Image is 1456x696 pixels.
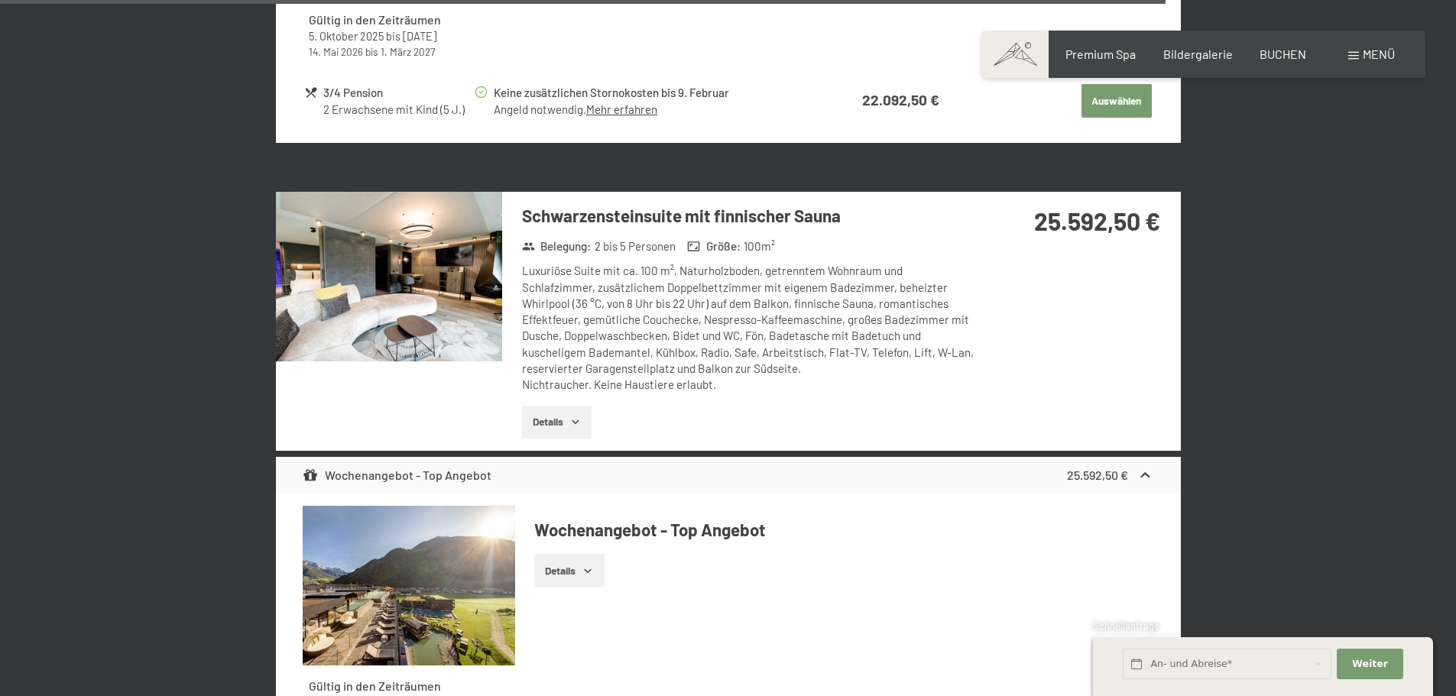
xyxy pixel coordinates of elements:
div: Luxuriöse Suite mit ca. 100 m², Naturholzboden, getrenntem Wohnraum und Schlafzimmer, zusätzliche... [522,263,977,393]
strong: Größe : [687,238,741,254]
a: Premium Spa [1065,47,1136,61]
div: Wochenangebot - Top Angebot25.592,50 € [276,457,1181,494]
span: Schnellanfrage [1093,620,1159,632]
button: Weiter [1337,649,1402,680]
a: BUCHEN [1260,47,1306,61]
div: 2 Erwachsene mit Kind (5 J.) [323,102,472,118]
span: Weiter [1352,657,1388,671]
strong: 25.592,50 € [1034,206,1160,235]
button: Details [522,406,592,439]
strong: Belegung : [522,238,592,254]
time: 01.03.2027 [381,45,435,58]
img: mss_renderimg.php [303,506,515,665]
a: Mehr erfahren [586,102,657,116]
div: Wochenangebot - Top Angebot [303,466,491,484]
button: Details [534,554,604,588]
span: Menü [1363,47,1395,61]
strong: 25.592,50 € [1067,468,1128,482]
time: 05.10.2025 [309,30,384,43]
button: Auswählen [1081,84,1152,118]
strong: Gültig in den Zeiträumen [309,12,441,27]
div: bis [309,44,509,59]
time: 12.04.2026 [403,30,436,43]
div: Angeld notwendig. [494,102,812,118]
strong: Gültig in den Zeiträumen [309,678,441,693]
h3: Schwarzensteinsuite mit finnischer Sauna [522,204,977,228]
div: 3/4 Pension [323,84,472,102]
span: 2 bis 5 Personen [595,238,676,254]
span: 100 m² [744,238,775,254]
a: Bildergalerie [1163,47,1233,61]
strong: 22.092,50 € [862,91,939,108]
img: mss_renderimg.php [276,192,502,361]
h4: Wochenangebot - Top Angebot [534,518,1153,542]
div: Keine zusätzlichen Stornokosten bis 9. Februar [494,84,812,102]
time: 14.05.2026 [309,45,363,58]
div: bis [309,29,509,44]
